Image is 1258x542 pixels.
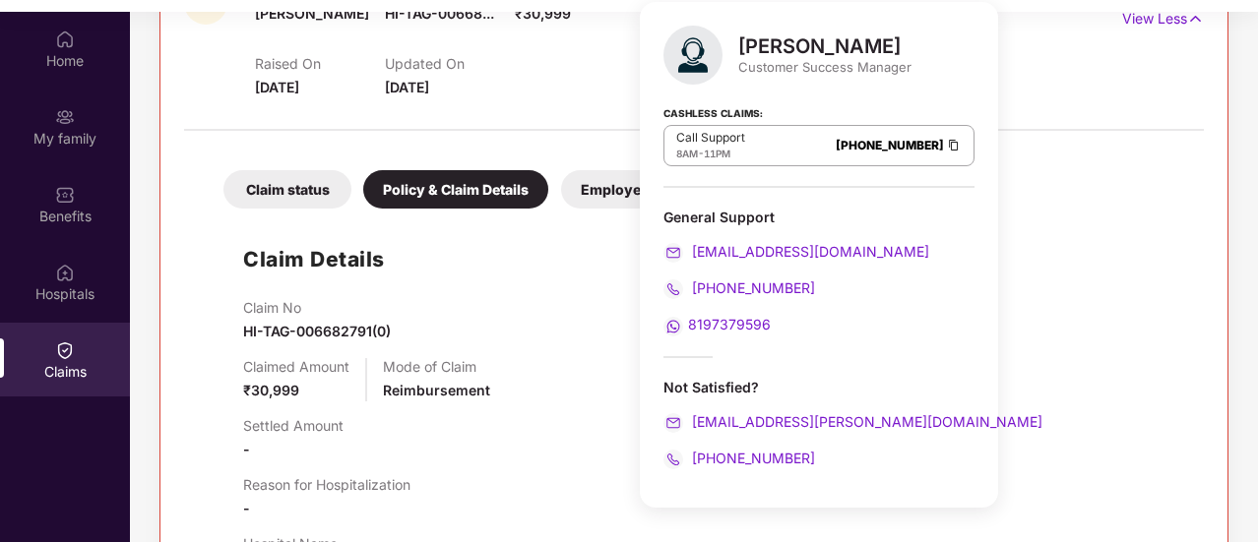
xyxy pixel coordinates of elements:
div: Not Satisfied? [663,378,975,469]
img: svg+xml;base64,PHN2ZyB4bWxucz0iaHR0cDovL3d3dy53My5vcmcvMjAwMC9zdmciIHdpZHRoPSIxNyIgaGVpZ2h0PSIxNy... [1187,8,1204,30]
div: [PERSON_NAME] [738,34,912,58]
span: [DATE] [255,79,299,95]
span: 11PM [704,148,730,159]
div: General Support [663,208,975,336]
img: svg+xml;base64,PHN2ZyBpZD0iSG9zcGl0YWxzIiB4bWxucz0iaHR0cDovL3d3dy53My5vcmcvMjAwMC9zdmciIHdpZHRoPS... [55,263,75,282]
img: Clipboard Icon [946,137,962,153]
p: Claimed Amount [243,358,349,375]
p: Raised On [255,55,385,72]
img: svg+xml;base64,PHN2ZyB4bWxucz0iaHR0cDovL3d3dy53My5vcmcvMjAwMC9zdmciIHdpZHRoPSIyMCIgaGVpZ2h0PSIyMC... [663,317,683,336]
p: Mode of Claim [383,358,490,375]
a: 8197379596 [663,316,771,332]
p: Call Support [676,130,745,146]
a: [PHONE_NUMBER] [663,450,815,466]
span: [PHONE_NUMBER] [688,450,815,466]
span: 8197379596 [688,316,771,332]
div: - [676,146,745,161]
span: HI-TAG-00668... [385,5,494,22]
img: svg+xml;base64,PHN2ZyB4bWxucz0iaHR0cDovL3d3dy53My5vcmcvMjAwMC9zdmciIHdpZHRoPSIyMCIgaGVpZ2h0PSIyMC... [663,413,683,433]
a: [PHONE_NUMBER] [836,138,944,152]
span: 8AM [676,148,698,159]
div: Employee Details [561,170,718,209]
span: - [243,500,250,516]
div: General Support [663,208,975,226]
img: svg+xml;base64,PHN2ZyB3aWR0aD0iMjAiIGhlaWdodD0iMjAiIHZpZXdCb3g9IjAgMCAyMCAyMCIgZmlsbD0ibm9uZSIgeG... [55,107,75,127]
span: [PHONE_NUMBER] [688,279,815,296]
p: View Less [1122,3,1204,30]
img: svg+xml;base64,PHN2ZyB4bWxucz0iaHR0cDovL3d3dy53My5vcmcvMjAwMC9zdmciIHdpZHRoPSIyMCIgaGVpZ2h0PSIyMC... [663,450,683,469]
div: Claim status [223,170,351,209]
strong: Cashless Claims: [663,101,763,123]
h1: Claim Details [243,243,385,275]
p: Claim No [243,299,391,316]
img: svg+xml;base64,PHN2ZyBpZD0iSG9tZSIgeG1sbnM9Imh0dHA6Ly93d3cudzMub3JnLzIwMDAvc3ZnIiB3aWR0aD0iMjAiIG... [55,30,75,49]
span: [EMAIL_ADDRESS][DOMAIN_NAME] [688,243,929,260]
span: - [243,441,250,457]
span: Reimbursement [383,382,490,398]
span: ₹30,999 [243,382,299,398]
img: svg+xml;base64,PHN2ZyBpZD0iQ2xhaW0iIHhtbG5zPSJodHRwOi8vd3d3LnczLm9yZy8yMDAwL3N2ZyIgd2lkdGg9IjIwIi... [55,340,75,360]
a: [EMAIL_ADDRESS][PERSON_NAME][DOMAIN_NAME] [663,413,1042,430]
div: Policy & Claim Details [363,170,548,209]
p: Updated On [385,55,515,72]
p: Reason for Hospitalization [243,476,410,493]
span: [PERSON_NAME] [255,5,369,22]
img: svg+xml;base64,PHN2ZyB4bWxucz0iaHR0cDovL3d3dy53My5vcmcvMjAwMC9zdmciIHhtbG5zOnhsaW5rPSJodHRwOi8vd3... [663,26,723,85]
span: ₹30,999 [515,5,571,22]
a: [PHONE_NUMBER] [663,279,815,296]
span: HI-TAG-006682791(0) [243,323,391,339]
span: [EMAIL_ADDRESS][PERSON_NAME][DOMAIN_NAME] [688,413,1042,430]
p: Settled Amount [243,417,344,434]
img: svg+xml;base64,PHN2ZyB4bWxucz0iaHR0cDovL3d3dy53My5vcmcvMjAwMC9zdmciIHdpZHRoPSIyMCIgaGVpZ2h0PSIyMC... [663,279,683,299]
div: Not Satisfied? [663,378,975,396]
img: svg+xml;base64,PHN2ZyBpZD0iQmVuZWZpdHMiIHhtbG5zPSJodHRwOi8vd3d3LnczLm9yZy8yMDAwL3N2ZyIgd2lkdGg9Ij... [55,185,75,205]
a: [EMAIL_ADDRESS][DOMAIN_NAME] [663,243,929,260]
img: svg+xml;base64,PHN2ZyB4bWxucz0iaHR0cDovL3d3dy53My5vcmcvMjAwMC9zdmciIHdpZHRoPSIyMCIgaGVpZ2h0PSIyMC... [663,243,683,263]
span: [DATE] [385,79,429,95]
div: Customer Success Manager [738,58,912,76]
